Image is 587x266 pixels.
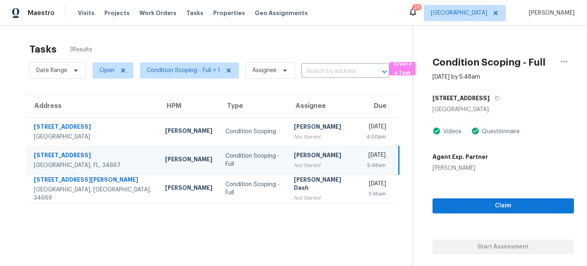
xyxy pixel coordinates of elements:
[433,198,574,213] button: Claim
[490,91,501,106] button: Copy Address
[389,62,415,75] button: Create a Task
[525,9,575,17] span: [PERSON_NAME]
[294,123,353,133] div: [PERSON_NAME]
[225,152,281,168] div: Condition Scoping - Full
[36,66,67,75] span: Date Range
[165,127,212,137] div: [PERSON_NAME]
[147,66,220,75] span: Condition Scoping - Full + 1
[219,95,287,117] th: Type
[433,58,545,66] h2: Condition Scoping - Full
[366,190,386,198] div: 7:45am
[360,95,399,117] th: Due
[252,66,276,75] span: Assignee
[471,127,479,135] img: Artifact Present Icon
[366,161,386,169] div: 5:48am
[294,133,353,141] div: Not Started
[165,155,212,165] div: [PERSON_NAME]
[439,201,567,211] span: Claim
[433,73,480,81] div: [DATE] by 5:48am
[34,133,152,141] div: [GEOGRAPHIC_DATA]
[159,95,219,117] th: HPM
[294,176,353,194] div: [PERSON_NAME] Dash
[255,9,308,17] span: Geo Assignments
[225,128,281,136] div: Condition Scoping
[441,128,461,136] div: Videos
[431,9,487,17] span: [GEOGRAPHIC_DATA]
[301,65,366,78] input: Search by address
[165,184,212,194] div: [PERSON_NAME]
[433,164,488,172] div: [PERSON_NAME]
[225,180,281,197] div: Condition Scoping - Full
[70,46,92,54] span: 3 Results
[28,9,55,17] span: Maestro
[99,66,115,75] span: Open
[294,151,353,161] div: [PERSON_NAME]
[433,106,574,114] div: [GEOGRAPHIC_DATA]
[366,123,386,133] div: [DATE]
[294,161,353,169] div: Not Started
[29,45,57,53] h2: Tasks
[414,3,420,11] div: 28
[186,10,203,16] span: Tasks
[393,59,411,78] span: Create a Task
[379,66,390,77] button: Open
[287,95,360,117] th: Assignee
[433,127,441,135] img: Artifact Present Icon
[139,9,177,17] span: Work Orders
[34,123,152,133] div: [STREET_ADDRESS]
[433,153,488,161] h5: Agent Exp. Partner
[26,95,159,117] th: Address
[294,194,353,202] div: Not Started
[34,186,152,202] div: [GEOGRAPHIC_DATA], [GEOGRAPHIC_DATA], 34669
[433,94,490,102] h5: [STREET_ADDRESS]
[34,176,152,186] div: [STREET_ADDRESS][PERSON_NAME]
[34,161,152,169] div: [GEOGRAPHIC_DATA], FL, 34667
[366,133,386,141] div: 4:00pm
[479,128,520,136] div: Questionnaire
[366,151,386,161] div: [DATE]
[34,151,152,161] div: [STREET_ADDRESS]
[104,9,130,17] span: Projects
[213,9,245,17] span: Properties
[78,9,95,17] span: Visits
[366,180,386,190] div: [DATE]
